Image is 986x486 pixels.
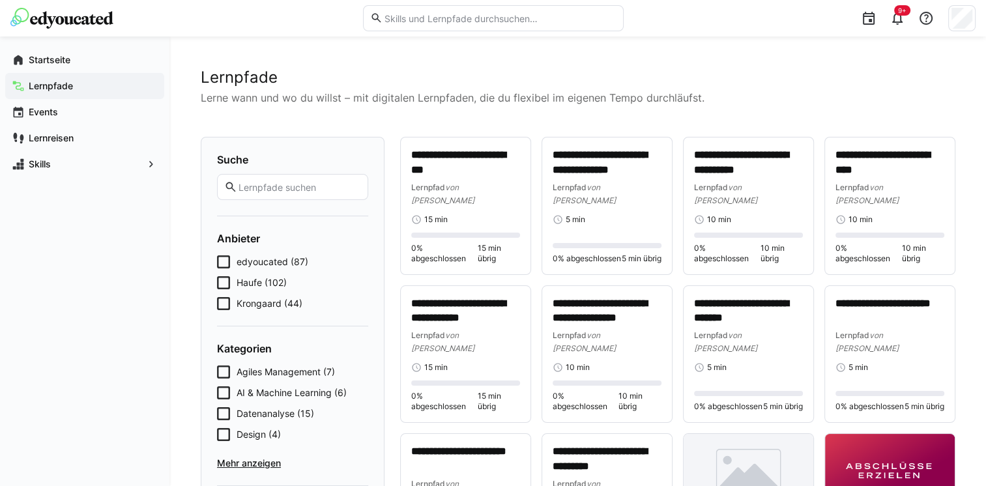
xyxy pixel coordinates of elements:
span: Lernpfad [553,330,587,340]
span: 5 min [707,362,727,373]
span: 5 min [848,362,868,373]
span: Lernpfad [835,182,869,192]
span: Lernpfad [553,182,587,192]
input: Skills und Lernpfade durchsuchen… [383,12,616,24]
span: von [PERSON_NAME] [553,182,616,205]
span: Agiles Management (7) [237,365,335,379]
span: Datenanalyse (15) [237,407,314,420]
span: 0% abgeschlossen [411,243,478,264]
h4: Anbieter [217,232,368,245]
span: 10 min übrig [760,243,803,264]
span: 15 min übrig [478,391,520,412]
span: AI & Machine Learning (6) [237,386,347,399]
span: 10 min [848,214,873,225]
span: Haufe (102) [237,276,287,289]
input: Lernpfade suchen [237,181,361,193]
span: Lernpfad [694,330,728,340]
span: 15 min [424,214,448,225]
span: Design (4) [237,428,281,441]
span: Lernpfad [835,330,869,340]
span: 15 min [424,362,448,373]
span: 0% abgeschlossen [835,401,904,412]
span: 10 min übrig [618,391,661,412]
h2: Lernpfade [201,68,955,87]
span: 10 min übrig [901,243,944,264]
h4: Kategorien [217,342,368,355]
span: Lernpfad [411,182,445,192]
span: 9+ [898,7,906,14]
span: 10 min [707,214,731,225]
span: Mehr anzeigen [217,457,368,470]
span: 5 min übrig [905,401,944,412]
span: 10 min [566,362,590,373]
span: 0% abgeschlossen [694,243,760,264]
span: 0% abgeschlossen [694,401,762,412]
span: 5 min [566,214,585,225]
span: 15 min übrig [478,243,520,264]
h4: Suche [217,153,368,166]
span: Krongaard (44) [237,297,302,310]
span: 5 min übrig [763,401,803,412]
p: Lerne wann und wo du willst – mit digitalen Lernpfaden, die du flexibel im eigenen Tempo durchläu... [201,90,955,106]
span: Lernpfad [411,330,445,340]
span: 5 min übrig [622,253,661,264]
span: edyoucated (87) [237,255,308,268]
span: 0% abgeschlossen [553,391,618,412]
span: 0% abgeschlossen [411,391,478,412]
span: von [PERSON_NAME] [694,182,757,205]
span: von [PERSON_NAME] [411,182,474,205]
span: von [PERSON_NAME] [835,182,899,205]
span: 0% abgeschlossen [835,243,901,264]
span: Lernpfad [694,182,728,192]
span: 0% abgeschlossen [553,253,621,264]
